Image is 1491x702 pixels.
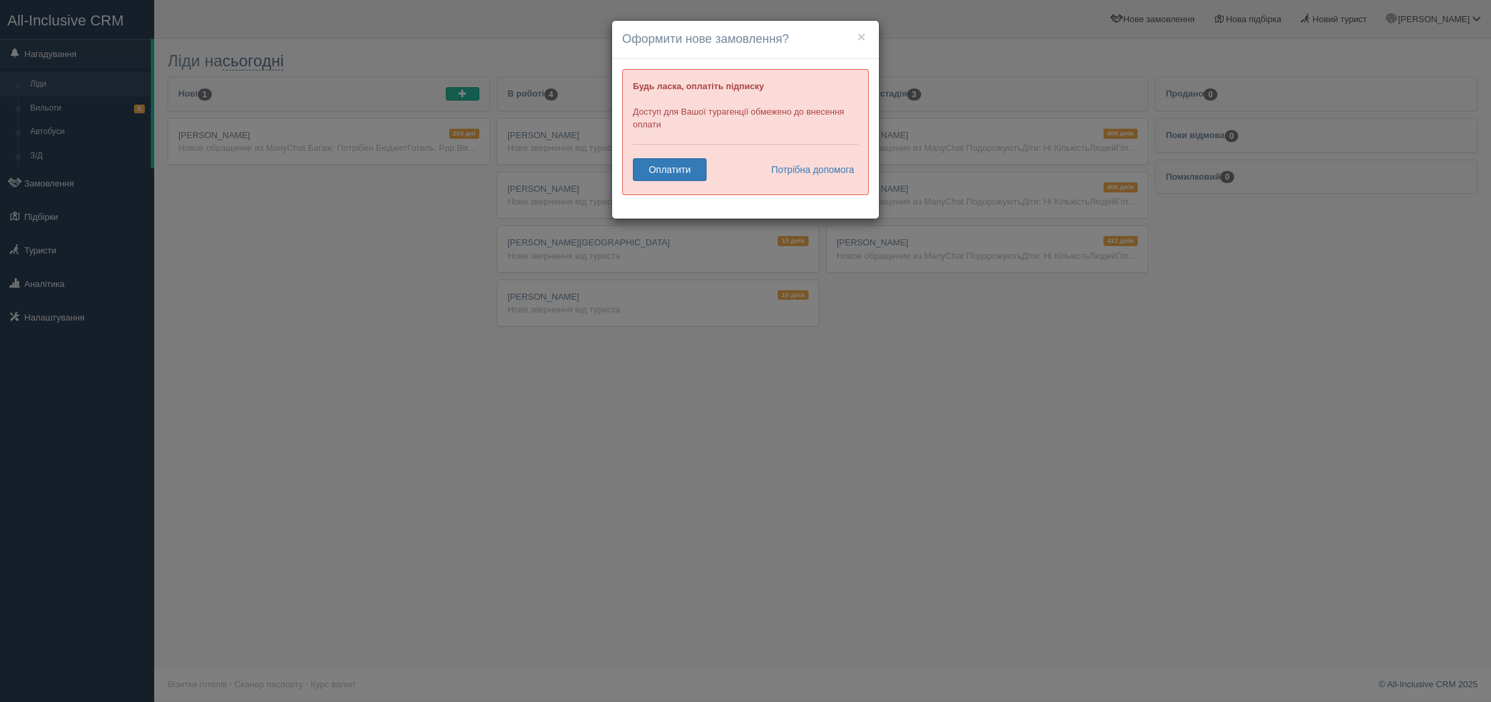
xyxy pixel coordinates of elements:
a: Оплатити [633,158,707,181]
div: Доступ для Вашої турагенції обмежено до внесення оплати [622,69,869,195]
a: Потрібна допомога [762,158,855,181]
button: × [857,30,866,44]
b: Будь ласка, оплатіть підписку [633,81,764,91]
h4: Оформити нове замовлення? [622,31,869,48]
